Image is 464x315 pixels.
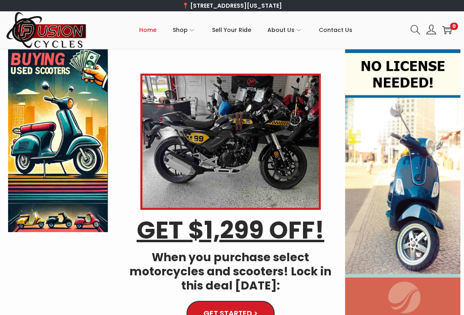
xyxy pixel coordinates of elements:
[182,2,282,10] a: 📍 [STREET_ADDRESS][US_STATE]
[212,12,251,48] a: Sell Your Ride
[120,250,341,293] h4: When you purchase select motorcycles and scooters! Lock in this deal [DATE]:
[173,20,188,40] span: Shop
[173,12,196,48] a: Shop
[212,20,251,40] span: Sell Your Ride
[139,20,157,40] span: Home
[139,12,157,48] a: Home
[319,20,352,40] span: Contact Us
[87,12,405,48] nav: Primary navigation
[6,11,87,49] img: Woostify retina logo
[267,12,303,48] a: About Us
[267,20,295,40] span: About Us
[319,12,352,48] a: Contact Us
[442,25,452,35] a: 0
[137,213,324,247] u: GET $1,299 OFF!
